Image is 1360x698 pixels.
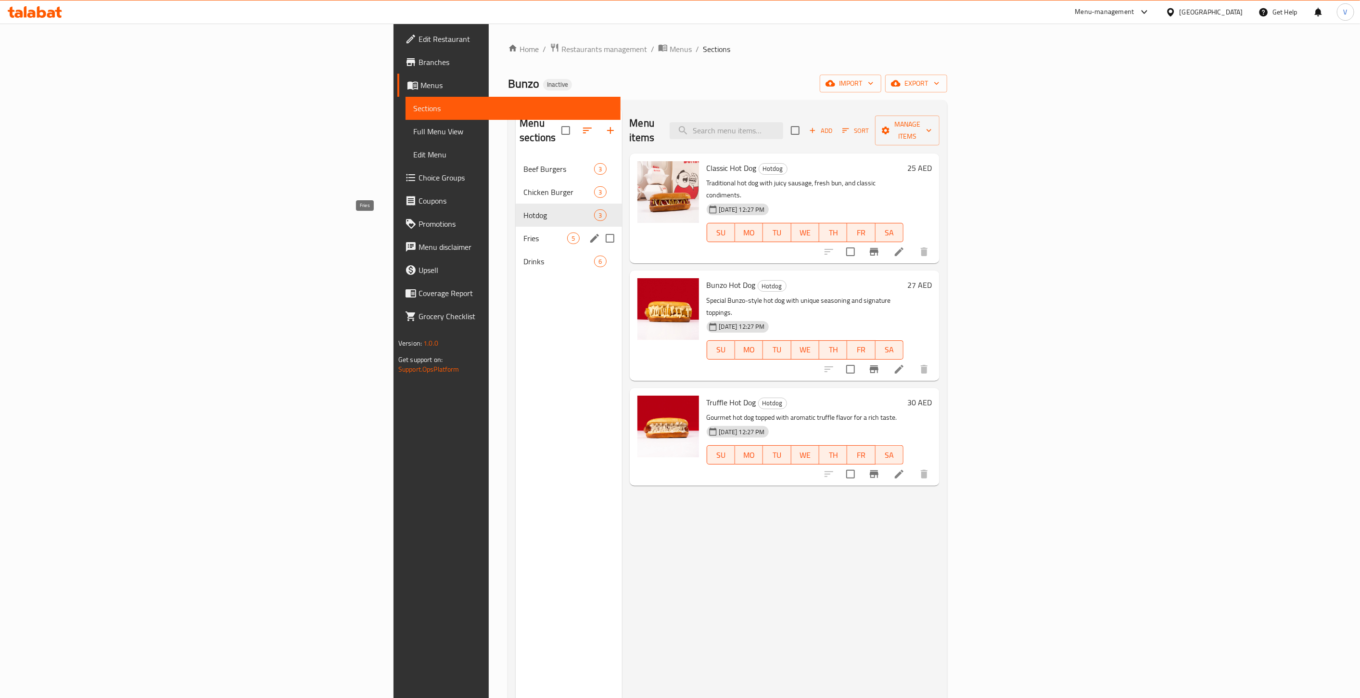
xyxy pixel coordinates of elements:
[419,218,613,230] span: Promotions
[907,278,932,292] h6: 27 AED
[791,445,819,465] button: WE
[398,337,422,349] span: Version:
[595,188,606,197] span: 3
[827,78,874,90] span: import
[820,75,881,92] button: import
[759,163,787,174] span: Hotdog
[707,412,904,424] p: Gourmet hot dog topped with aromatic truffle flavor for a rich taste.
[523,233,567,244] span: Fries
[523,186,594,198] span: Chicken Burger
[823,343,843,357] span: TH
[795,448,815,462] span: WE
[397,166,621,189] a: Choice Groups
[863,240,886,263] button: Branch-specific-item
[767,448,787,462] span: TU
[759,163,788,175] div: Hotdog
[907,161,932,175] h6: 25 AED
[556,120,576,141] span: Select all sections
[419,241,613,253] span: Menu disclaimer
[707,295,904,319] p: Special Bunzo-style hot dog with unique seasoning and signature toppings.
[670,122,783,139] input: search
[406,143,621,166] a: Edit Menu
[893,246,905,258] a: Edit menu item
[876,340,903,360] button: SA
[715,322,769,331] span: [DATE] 12:27 PM
[567,233,579,244] div: items
[1344,7,1347,17] span: V
[823,448,843,462] span: TH
[707,340,735,360] button: SU
[735,223,763,242] button: MO
[670,43,692,55] span: Menus
[397,189,621,212] a: Coupons
[739,226,759,240] span: MO
[758,398,787,409] div: Hotdog
[516,227,622,250] div: Fries5edit
[879,226,900,240] span: SA
[785,120,805,141] span: Select section
[516,154,622,277] nav: Menu sections
[594,186,606,198] div: items
[876,223,903,242] button: SA
[1180,7,1243,17] div: [GEOGRAPHIC_DATA]
[594,209,606,221] div: items
[397,27,621,51] a: Edit Restaurant
[568,234,579,243] span: 5
[594,163,606,175] div: items
[516,204,622,227] div: Hotdog3
[523,163,594,175] div: Beef Burgers
[842,125,869,136] span: Sort
[805,123,836,138] button: Add
[423,337,438,349] span: 1.0.0
[637,161,699,223] img: Classic Hot Dog
[419,195,613,207] span: Coupons
[875,116,940,145] button: Manage items
[419,172,613,183] span: Choice Groups
[707,223,735,242] button: SU
[893,363,905,375] a: Edit menu item
[840,464,861,484] span: Select to update
[907,396,932,409] h6: 30 AED
[413,149,613,160] span: Edit Menu
[758,281,786,292] span: Hotdog
[763,223,791,242] button: TU
[913,358,936,381] button: delete
[739,448,759,462] span: MO
[791,223,819,242] button: WE
[847,445,875,465] button: FR
[758,280,787,292] div: Hotdog
[805,123,836,138] span: Add item
[735,340,763,360] button: MO
[763,340,791,360] button: TU
[851,226,871,240] span: FR
[637,278,699,340] img: Bunzo Hot Dog
[419,264,613,276] span: Upsell
[397,74,621,97] a: Menus
[876,445,903,465] button: SA
[819,223,847,242] button: TH
[419,33,613,45] span: Edit Restaurant
[795,226,815,240] span: WE
[406,97,621,120] a: Sections
[711,226,731,240] span: SU
[767,226,787,240] span: TU
[595,165,606,174] span: 3
[847,223,875,242] button: FR
[711,343,731,357] span: SU
[893,78,940,90] span: export
[840,359,861,379] span: Select to update
[823,226,843,240] span: TH
[587,231,602,246] button: edit
[879,343,900,357] span: SA
[594,256,606,267] div: items
[516,181,622,204] div: Chicken Burger3
[595,211,606,220] span: 3
[398,363,459,375] a: Support.OpsPlatform
[707,177,904,201] p: Traditional hot dog with juicy sausage, fresh bun, and classic condiments.
[913,240,936,263] button: delete
[893,468,905,480] a: Edit menu item
[707,161,757,175] span: Classic Hot Dog
[795,343,815,357] span: WE
[759,398,787,409] span: Hotdog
